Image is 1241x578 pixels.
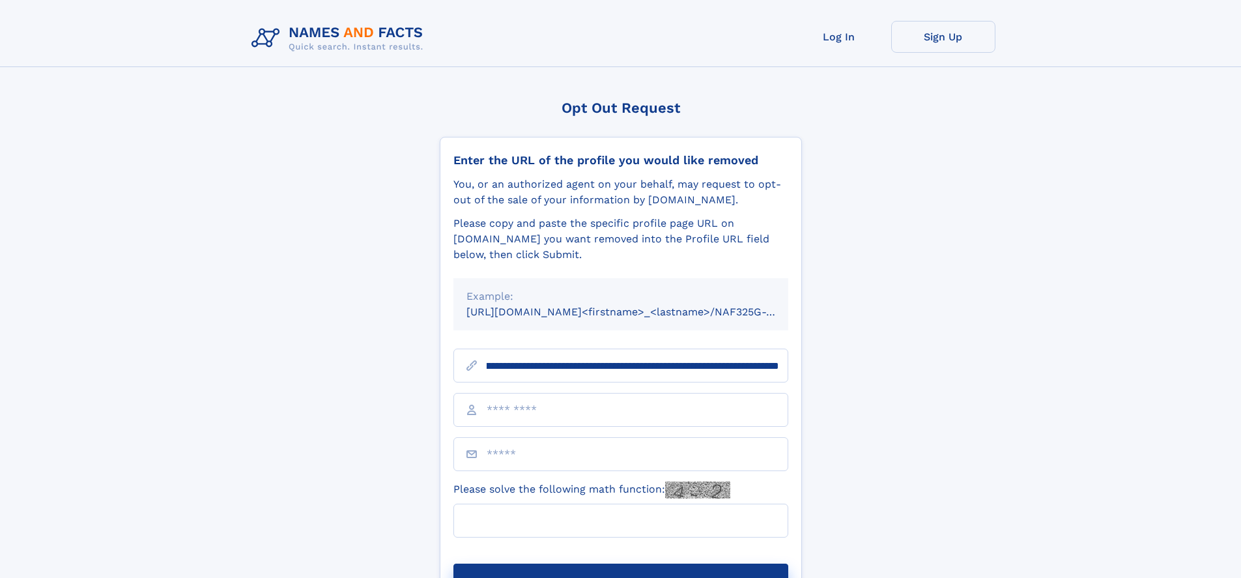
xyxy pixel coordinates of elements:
[466,306,813,318] small: [URL][DOMAIN_NAME]<firstname>_<lastname>/NAF325G-xxxxxxxx
[466,289,775,304] div: Example:
[453,153,788,167] div: Enter the URL of the profile you would like removed
[453,216,788,263] div: Please copy and paste the specific profile page URL on [DOMAIN_NAME] you want removed into the Pr...
[453,482,730,499] label: Please solve the following math function:
[891,21,995,53] a: Sign Up
[440,100,802,116] div: Opt Out Request
[246,21,434,56] img: Logo Names and Facts
[787,21,891,53] a: Log In
[453,177,788,208] div: You, or an authorized agent on your behalf, may request to opt-out of the sale of your informatio...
